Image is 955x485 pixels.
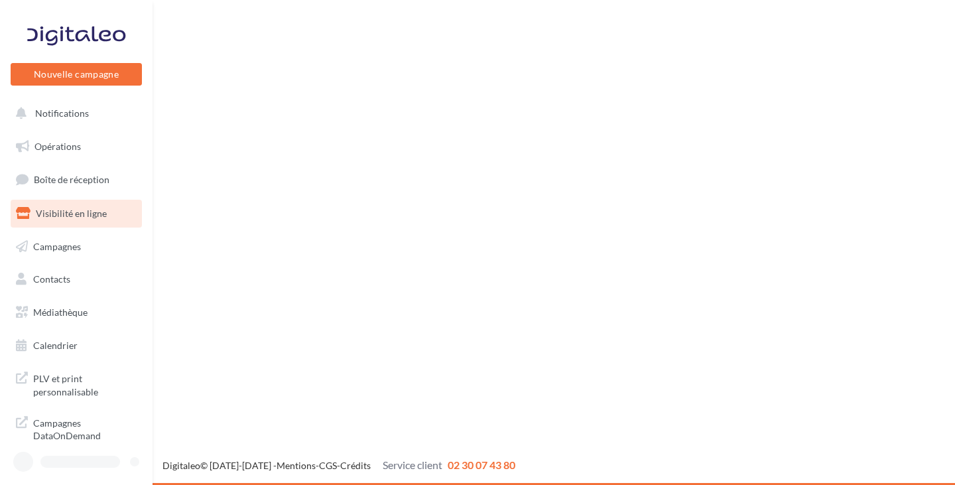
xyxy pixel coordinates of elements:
[8,409,145,448] a: Campagnes DataOnDemand
[448,458,515,471] span: 02 30 07 43 80
[35,107,89,119] span: Notifications
[319,460,337,471] a: CGS
[33,340,78,351] span: Calendrier
[33,414,137,443] span: Campagnes DataOnDemand
[8,265,145,293] a: Contacts
[277,460,316,471] a: Mentions
[33,307,88,318] span: Médiathèque
[162,460,200,471] a: Digitaleo
[8,364,145,403] a: PLV et print personnalisable
[340,460,371,471] a: Crédits
[8,133,145,161] a: Opérations
[8,165,145,194] a: Boîte de réception
[33,273,70,285] span: Contacts
[34,174,109,185] span: Boîte de réception
[383,458,442,471] span: Service client
[8,200,145,228] a: Visibilité en ligne
[33,370,137,398] span: PLV et print personnalisable
[162,460,515,471] span: © [DATE]-[DATE] - - -
[36,208,107,219] span: Visibilité en ligne
[8,332,145,360] a: Calendrier
[8,100,139,127] button: Notifications
[11,63,142,86] button: Nouvelle campagne
[33,240,81,251] span: Campagnes
[8,299,145,326] a: Médiathèque
[8,233,145,261] a: Campagnes
[34,141,81,152] span: Opérations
